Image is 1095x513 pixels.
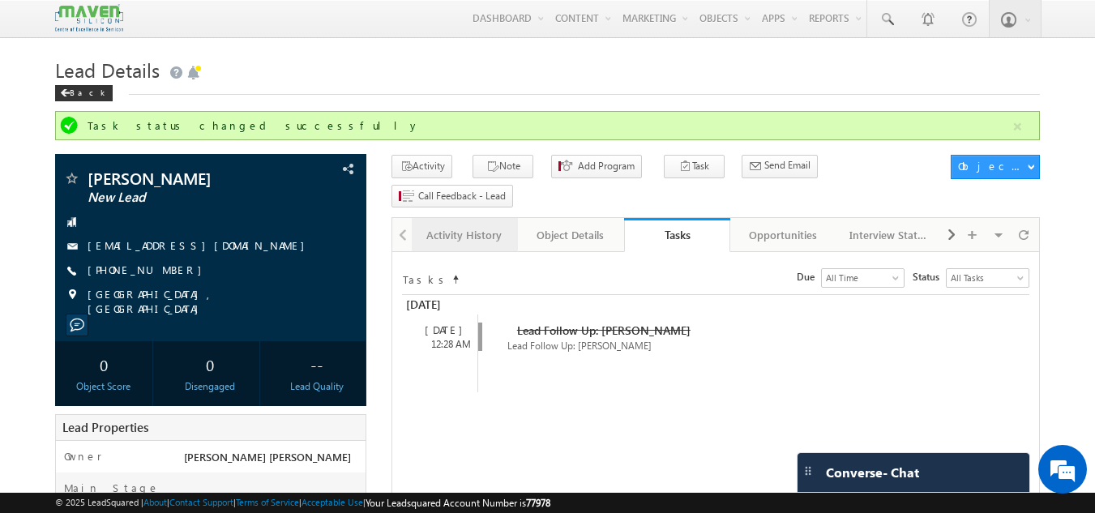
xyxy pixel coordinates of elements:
button: Add Program [551,155,642,178]
div: Back [55,85,113,101]
a: Activity History [412,218,518,252]
span: Add Program [578,159,635,173]
div: 0 [165,349,255,379]
a: Interview Status [836,218,943,252]
div: Activity History [425,225,503,245]
button: Send Email [742,155,818,178]
div: Opportunities [743,225,822,245]
a: Tasks [624,218,730,252]
div: Task status changed successfully [88,118,1012,133]
a: Opportunities [730,218,836,252]
td: Tasks [402,268,451,288]
div: Interview Status [849,225,928,245]
a: [EMAIL_ADDRESS][DOMAIN_NAME] [88,238,313,252]
a: All Tasks [946,268,1029,288]
button: Object Actions [951,155,1040,179]
textarea: Type your message and hit 'Enter' [21,150,296,384]
div: Disengaged [165,379,255,394]
span: All Tasks [947,271,1024,285]
span: Lead Details [55,57,160,83]
div: Minimize live chat window [266,8,305,47]
div: [DATE] [402,295,476,314]
button: Call Feedback - Lead [391,185,513,208]
span: Send Email [764,158,811,173]
a: Terms of Service [236,497,299,507]
span: Call Feedback - Lead [418,189,506,203]
span: All Time [822,271,900,285]
div: -- [272,349,361,379]
span: [PERSON_NAME] [PERSON_NAME] [184,450,351,464]
a: Acceptable Use [302,497,363,507]
div: Lead Quality [272,379,361,394]
span: [PERSON_NAME] [88,170,280,186]
div: Object Score [59,379,149,394]
span: © 2025 LeadSquared | | | | | [55,495,550,511]
div: Object Details [531,225,610,245]
img: carter-drag [802,464,815,477]
div: 12:28 AM [410,337,477,352]
div: [DATE] [410,323,477,337]
div: Tasks [636,227,718,242]
div: Chat with us now [84,85,272,106]
span: Converse - Chat [826,465,919,480]
img: d_60004797649_company_0_60004797649 [28,85,68,106]
span: 77978 [526,497,550,509]
span: Due [797,270,821,284]
span: Lead Properties [62,419,148,435]
button: Task [664,155,725,178]
button: Activity [391,155,452,178]
span: Your Leadsquared Account Number is [366,497,550,509]
span: [PHONE_NUMBER] [88,263,210,279]
em: Start Chat [220,398,294,420]
span: Status [913,270,946,284]
a: Back [55,84,121,98]
div: Object Actions [958,159,1027,173]
label: Main Stage [64,481,160,495]
span: Lead Follow Up: [PERSON_NAME] [517,323,691,338]
span: Sort Timeline [451,269,460,284]
button: Note [473,155,533,178]
span: New Lead [88,190,280,206]
label: Owner [64,449,102,464]
span: Lead Follow Up: [PERSON_NAME] [507,340,652,352]
a: About [143,497,167,507]
div: 0 [59,349,149,379]
a: Object Details [518,218,624,252]
a: Contact Support [169,497,233,507]
a: All Time [821,268,905,288]
span: [GEOGRAPHIC_DATA], [GEOGRAPHIC_DATA] [88,287,339,316]
img: Custom Logo [55,4,123,32]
